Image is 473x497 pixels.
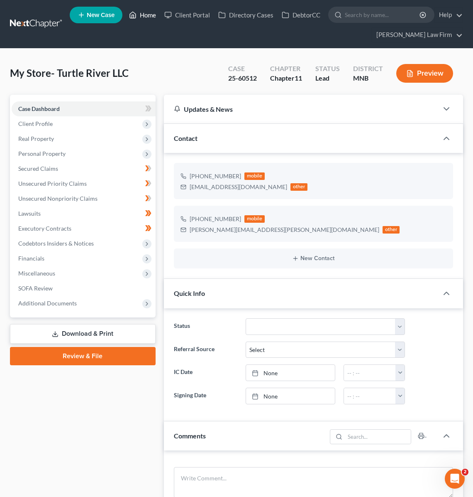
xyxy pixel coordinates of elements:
label: Status [170,318,241,335]
span: Executory Contracts [18,225,71,232]
span: Additional Documents [18,300,77,307]
span: Miscellaneous [18,270,55,277]
a: Executory Contracts [12,221,156,236]
span: Comments [174,432,206,440]
button: New Contact [180,255,446,262]
span: Case Dashboard [18,105,60,112]
div: Case [228,64,257,74]
a: Unsecured Nonpriority Claims [12,191,156,206]
label: Signing Date [170,388,241,404]
div: Status [315,64,340,74]
a: DebtorCC [278,7,324,22]
span: Personal Property [18,150,66,157]
a: None [246,365,335,381]
input: Search by name... [345,7,421,22]
span: Quick Info [174,289,205,297]
span: My Store- Turtle River LLC [10,67,129,79]
input: -- : -- [344,388,396,404]
iframe: Intercom live chat [445,469,465,489]
span: Codebtors Insiders & Notices [18,240,94,247]
div: Lead [315,74,340,83]
div: 25-60512 [228,74,257,83]
span: Client Profile [18,120,53,127]
span: 2 [462,469,468,475]
span: Real Property [18,135,54,142]
div: [EMAIL_ADDRESS][DOMAIN_NAME] [190,183,287,191]
input: Search... [345,430,411,444]
a: Case Dashboard [12,101,156,116]
label: IC Date [170,364,241,381]
div: Updates & News [174,105,428,113]
span: Financials [18,255,44,262]
span: SOFA Review [18,285,53,292]
a: SOFA Review [12,281,156,296]
div: [PHONE_NUMBER] [190,172,241,180]
a: Review & File [10,347,156,365]
div: Chapter [270,64,302,74]
span: Lawsuits [18,210,41,217]
button: Preview [396,64,453,83]
div: [PERSON_NAME][EMAIL_ADDRESS][PERSON_NAME][DOMAIN_NAME] [190,226,379,234]
div: District [353,64,383,74]
input: -- : -- [344,365,396,381]
a: Help [435,7,463,22]
a: Download & Print [10,324,156,344]
span: Unsecured Priority Claims [18,180,87,187]
span: 11 [295,74,302,82]
div: other [383,226,400,234]
div: other [290,183,308,191]
a: Unsecured Priority Claims [12,176,156,191]
a: None [246,388,335,404]
a: Directory Cases [214,7,278,22]
a: Secured Claims [12,161,156,176]
a: Lawsuits [12,206,156,221]
div: Chapter [270,74,302,83]
span: Unsecured Nonpriority Claims [18,195,98,202]
label: Referral Source [170,342,241,358]
span: Contact [174,134,197,142]
a: Home [125,7,160,22]
a: Client Portal [160,7,214,22]
div: mobile [244,215,265,223]
a: [PERSON_NAME] Law Firm [372,27,463,42]
span: New Case [87,12,115,18]
div: MNB [353,74,383,83]
span: Secured Claims [18,165,58,172]
div: [PHONE_NUMBER] [190,215,241,223]
div: mobile [244,172,265,180]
